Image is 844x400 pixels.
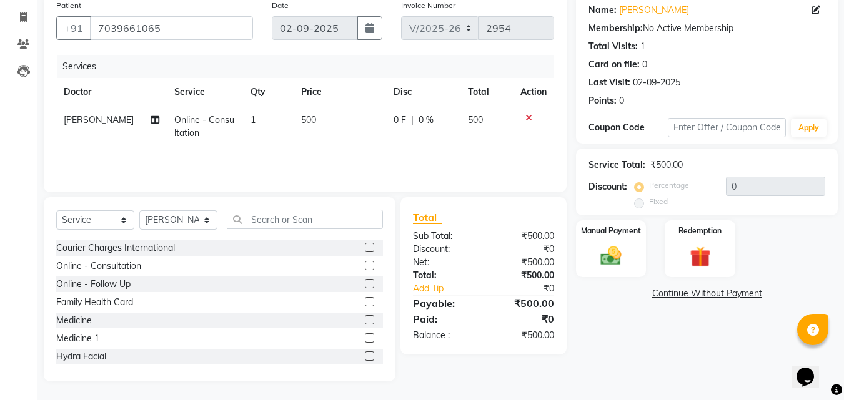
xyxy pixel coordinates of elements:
div: 02-09-2025 [633,76,680,89]
div: Membership: [588,22,643,35]
div: No Active Membership [588,22,825,35]
label: Percentage [649,180,689,191]
div: Hydra Facial [56,350,106,363]
div: ₹500.00 [484,269,563,282]
div: Medicine 1 [56,332,99,345]
a: [PERSON_NAME] [619,4,689,17]
div: ₹500.00 [484,230,563,243]
div: Services [57,55,563,78]
div: ₹500.00 [650,159,683,172]
span: 0 % [419,114,434,127]
div: 0 [619,94,624,107]
div: Sub Total: [404,230,484,243]
span: 500 [468,114,483,125]
img: _cash.svg [594,244,628,268]
div: ₹0 [484,243,563,256]
div: Family Health Card [56,296,133,309]
label: Redemption [678,225,722,237]
div: 0 [642,58,647,71]
div: Last Visit: [588,76,630,89]
span: 0 F [394,114,406,127]
input: Search or Scan [227,210,383,229]
label: Fixed [649,196,668,207]
div: Paid: [404,311,484,326]
th: Qty [243,78,294,106]
button: +91 [56,16,91,40]
th: Disc [386,78,460,106]
div: 1 [640,40,645,53]
label: Manual Payment [581,225,641,237]
th: Action [513,78,554,106]
div: Service Total: [588,159,645,172]
th: Doctor [56,78,167,106]
div: Card on file: [588,58,640,71]
div: Total Visits: [588,40,638,53]
span: Total [413,211,442,224]
div: Balance : [404,329,484,342]
span: [PERSON_NAME] [64,114,134,125]
div: Total: [404,269,484,282]
div: Online - Consultation [56,260,141,273]
span: 500 [301,114,316,125]
span: Online - Consultation [174,114,234,139]
span: | [411,114,414,127]
div: Discount: [404,243,484,256]
div: Name: [588,4,617,17]
div: Online - Follow Up [56,278,131,291]
div: ₹0 [497,282,564,295]
img: _gift.svg [683,244,717,270]
a: Add Tip [404,282,497,295]
iframe: chat widget [792,350,832,388]
span: 1 [251,114,256,125]
div: ₹500.00 [484,256,563,269]
th: Service [167,78,243,106]
th: Total [460,78,514,106]
button: Apply [791,119,827,137]
th: Price [294,78,386,106]
div: ₹500.00 [484,296,563,311]
div: Coupon Code [588,121,667,134]
a: Continue Without Payment [578,287,835,300]
div: Discount: [588,180,627,193]
div: ₹0 [484,311,563,326]
div: ₹500.00 [484,329,563,342]
div: Net: [404,256,484,269]
div: Medicine [56,314,92,327]
div: Payable: [404,296,484,311]
input: Search by Name/Mobile/Email/Code [90,16,253,40]
div: Points: [588,94,617,107]
div: Courier Charges International [56,241,175,255]
input: Enter Offer / Coupon Code [668,118,786,137]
